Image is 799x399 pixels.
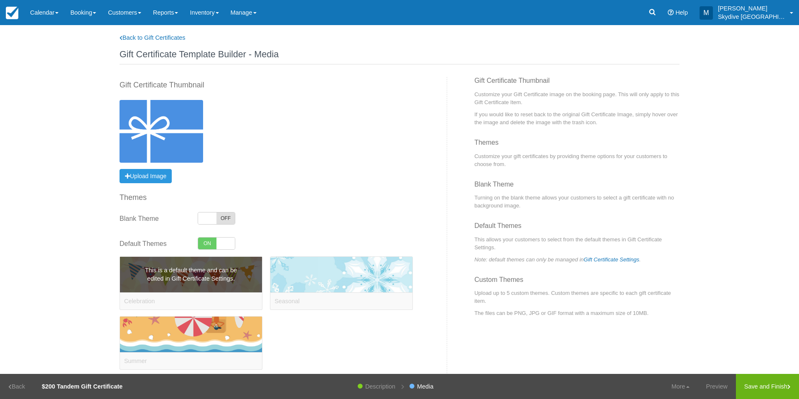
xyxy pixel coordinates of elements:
[474,309,679,317] p: The files can be PNG, JPG or GIF format with a maximum size of 10MB.
[137,266,245,283] span: This is a default theme and can be edited in Gift Certificate Settings.
[675,9,688,16] span: Help
[718,13,785,21] p: Skydive [GEOGRAPHIC_DATA]
[474,276,679,289] h3: Custom Themes
[42,383,122,390] strong: $200 Tandem Gift Certificate
[120,317,262,352] img: summer.png
[584,256,639,263] a: Gift Certificate Settings
[120,100,203,163] img: giftcertificate-hero.png
[474,181,679,194] h3: Blank Theme
[474,289,679,305] p: Upload up to 5 custom themes. Custom themes are specific to each gift certificate item.
[474,90,679,106] p: Customize your Gift Certificate image on the booking page. This will only apply to this Gift Cert...
[120,34,185,41] a: Back to Gift Certificates
[120,81,420,90] h4: Gift Certificate Thumbnail
[361,374,399,399] a: Description
[474,77,679,90] h3: Gift Certificate Thumbnail
[736,374,799,399] a: Save and Finish
[668,10,674,15] i: Help
[216,212,235,224] span: OFF
[474,110,679,126] p: If you would like to reset back to the original Gift Certificate Image, simply hover over the ima...
[663,374,698,399] a: More
[698,374,736,399] a: Preview
[474,235,679,251] p: This allows your customers to select from the default themes in Gift Certificate Settings.
[700,6,713,20] div: M
[474,139,679,152] h3: Themes
[474,222,679,235] h3: Default Themes
[474,194,679,210] p: Turning on the blank theme allows your customers to select a gift certificate with no background ...
[125,173,166,179] span: Upload Image
[413,374,438,399] a: Media
[718,4,785,13] p: [PERSON_NAME]
[198,238,216,249] span: ON
[120,49,679,59] h1: Gift Certificate Template Builder - Media
[474,152,679,168] p: Customize your gift certificates by providing theme options for your customers to choose from.
[120,194,420,202] h4: Themes
[120,239,185,249] label: Default Themes
[120,214,185,224] label: Blank Theme
[474,256,641,263] em: Note: default themes can only be managed in .
[33,374,131,399] span: $200 Tandem Gift Certificate
[270,257,412,292] img: seasonal.png
[6,7,18,19] img: checkfront-main-nav-mini-logo.png
[120,169,172,183] button: Upload Image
